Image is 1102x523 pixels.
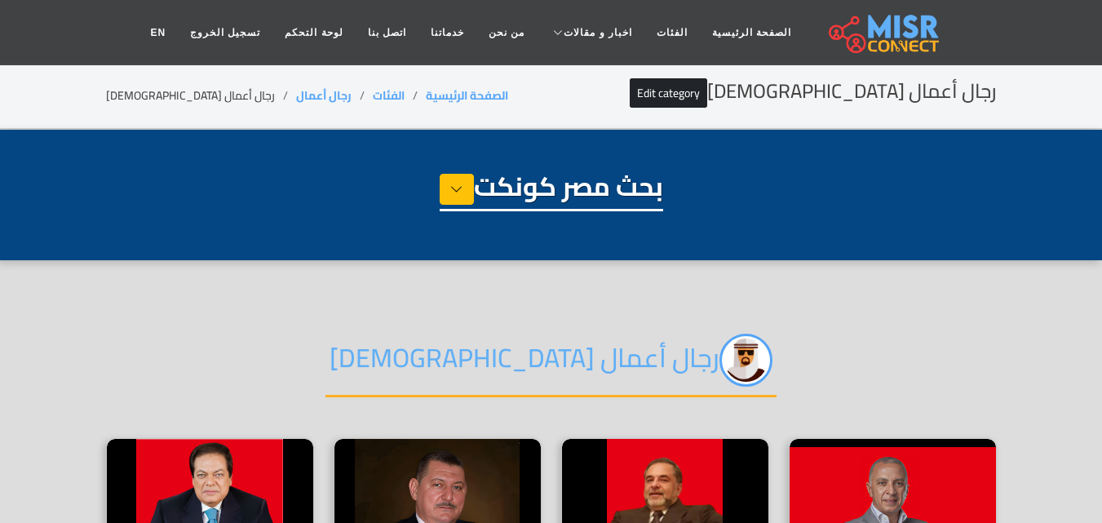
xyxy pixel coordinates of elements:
h2: رجال أعمال [DEMOGRAPHIC_DATA] [325,334,777,397]
h1: بحث مصر كونكت [440,171,663,211]
a: Edit category [630,78,707,108]
a: رجال أعمال [296,85,352,106]
a: الفئات [644,17,700,48]
a: الفئات [373,85,405,106]
a: EN [138,17,178,48]
a: الصفحة الرئيسية [700,17,803,48]
a: اخبار و مقالات [537,17,644,48]
img: main.misr_connect [829,12,938,53]
a: الصفحة الرئيسية [426,85,508,106]
a: من نحن [476,17,537,48]
img: 3d3kANOsyxoYFq85L2BW.png [719,334,772,387]
a: لوحة التحكم [272,17,355,48]
h2: رجال أعمال [DEMOGRAPHIC_DATA] [630,80,997,104]
a: اتصل بنا [356,17,418,48]
a: خدماتنا [418,17,476,48]
span: اخبار و مقالات [564,25,632,40]
a: تسجيل الخروج [178,17,272,48]
li: رجال أعمال [DEMOGRAPHIC_DATA] [106,87,296,104]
